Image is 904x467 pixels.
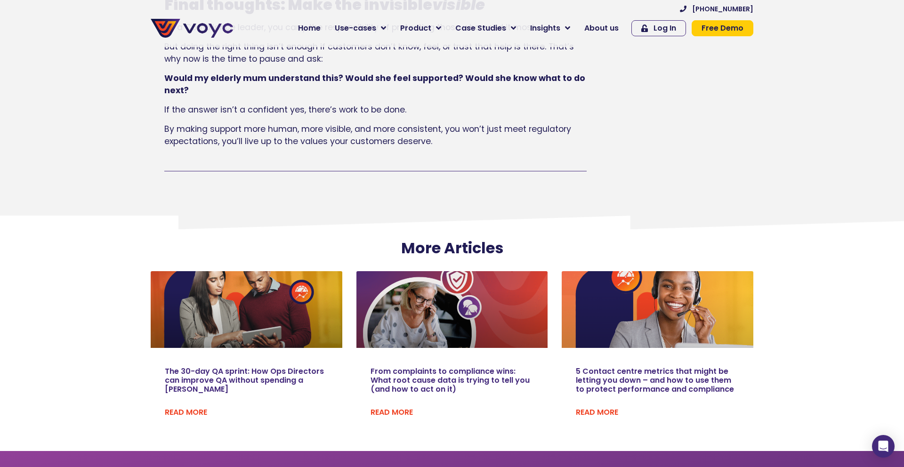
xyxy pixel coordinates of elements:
span: About us [584,23,619,34]
div: Open Intercom Messenger [872,435,895,458]
span: By making support more human, more visible, and more consistent, you won’t just meet regulatory e... [164,123,571,147]
span: Home [298,23,321,34]
span: Insights [530,23,560,34]
h2: More Articles [151,239,753,257]
a: Case Studies [448,19,523,38]
a: Insights [523,19,577,38]
img: voyc-full-logo [151,19,233,38]
b: Would my elderly mum understand this? Would she feel supported? Would she know what to do next? [164,72,585,96]
a: 5 Contact centre metrics that might be letting you down – and how to use them to protect performa... [576,366,734,395]
a: Use-cases [328,19,393,38]
span: Use-cases [335,23,376,34]
span: Product [400,23,431,34]
span: If the answer isn’t a confident yes, there’s work to be done. [164,104,406,115]
a: Product [393,19,448,38]
a: The 30-day QA sprint: How Ops Directors can improve QA without spending a [PERSON_NAME] [165,366,324,395]
a: Read more about The 30-day QA sprint: How Ops Directors can improve QA without spending a penny [165,407,207,418]
span: Free Demo [702,24,743,32]
span: Log In [654,24,676,32]
a: From complaints to compliance wins: What root cause data is trying to tell you (and how to act on... [371,366,530,395]
a: About us [577,19,626,38]
a: Home [291,19,328,38]
a: [PHONE_NUMBER] [680,6,753,12]
a: Read more about 5 Contact centre metrics that might be letting you down – and how to use them to ... [576,407,618,418]
a: Read more about From complaints to compliance wins: What root cause data is trying to tell you (a... [371,407,413,418]
a: Free Demo [692,20,753,36]
a: happy woman working in a call center [562,271,753,348]
a: Log In [631,20,686,36]
span: Case Studies [455,23,506,34]
span: [PHONE_NUMBER] [692,6,753,12]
